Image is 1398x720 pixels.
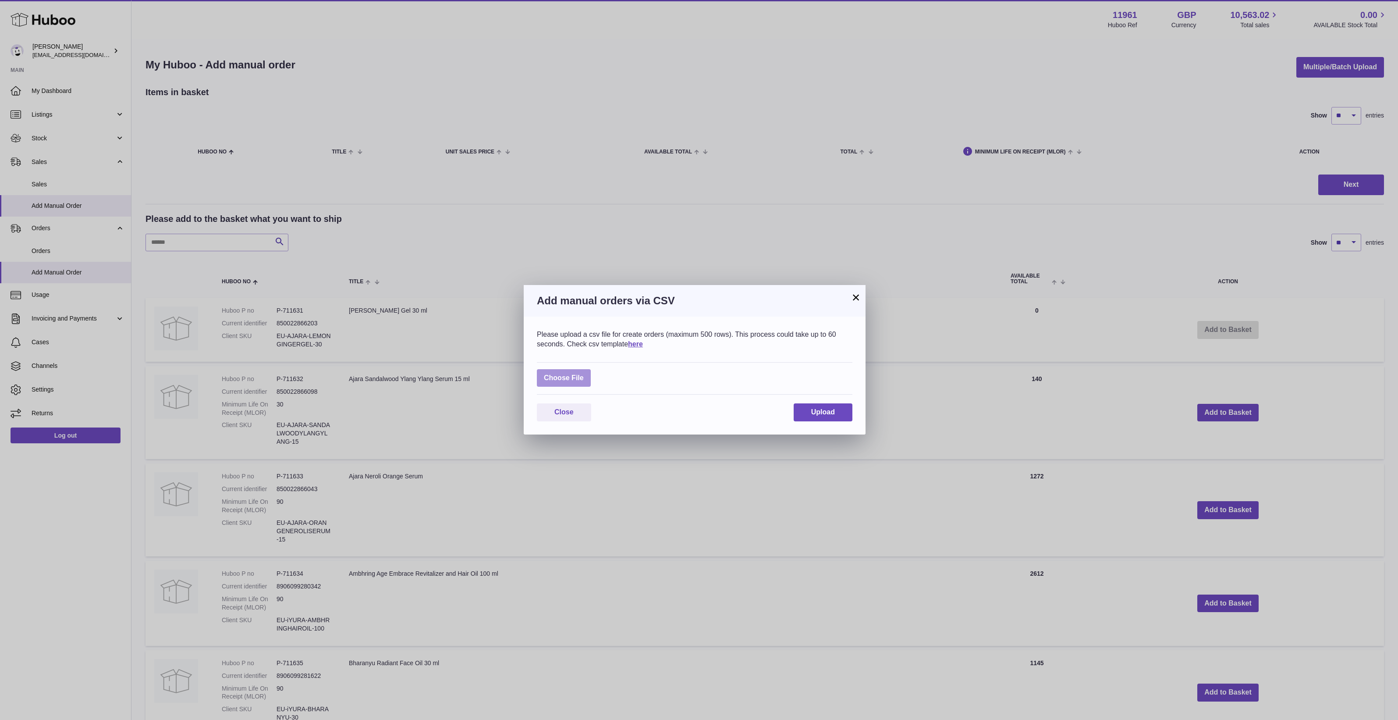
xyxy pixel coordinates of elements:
[628,340,643,348] a: here
[537,403,591,421] button: Close
[537,330,852,349] div: Please upload a csv file for create orders (maximum 500 rows). This process could take up to 60 s...
[554,408,574,416] span: Close
[794,403,852,421] button: Upload
[537,369,591,387] span: Choose File
[537,294,852,308] h3: Add manual orders via CSV
[851,292,861,303] button: ×
[811,408,835,416] span: Upload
